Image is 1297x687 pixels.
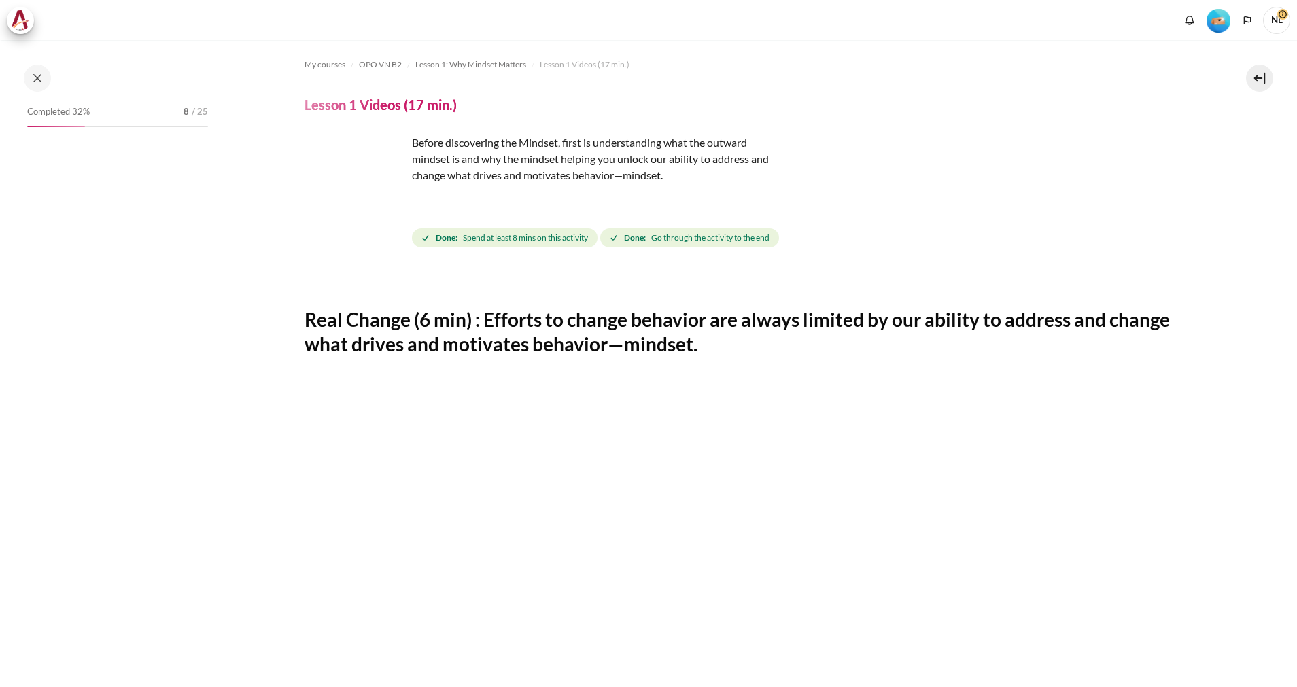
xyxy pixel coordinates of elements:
span: OPO VN B2 [359,58,402,71]
a: Lesson 1: Why Mindset Matters [415,56,526,73]
span: Completed 32% [27,105,90,119]
strong: Done: [624,232,646,244]
span: Lesson 1: Why Mindset Matters [415,58,526,71]
span: 8 [184,105,189,119]
span: Lesson 1 Videos (17 min.) [540,58,629,71]
a: Lesson 1 Videos (17 min.) [540,56,629,73]
a: OPO VN B2 [359,56,402,73]
div: 32% [27,126,85,127]
h4: Lesson 1 Videos (17 min.) [305,96,457,113]
button: Languages [1237,10,1258,31]
a: Architeck Architeck [7,7,41,34]
div: Level #2 [1207,7,1230,33]
div: Show notification window with no new notifications [1179,10,1200,31]
img: fdf [305,135,407,236]
span: My courses [305,58,345,71]
a: Level #2 [1201,7,1236,33]
a: My courses [305,56,345,73]
strong: Done: [436,232,457,244]
a: User menu [1263,7,1290,34]
h2: Real Change (6 min) : Efforts to change behavior are always limited by our ability to address and... [305,307,1200,357]
img: Architeck [11,10,30,31]
nav: Navigation bar [305,54,1200,75]
span: / 25 [192,105,208,119]
span: Spend at least 8 mins on this activity [463,232,588,244]
div: Completion requirements for Lesson 1 Videos (17 min.) [412,226,782,250]
p: Before discovering the Mindset, first is understanding what the outward mindset is and why the mi... [305,135,780,183]
img: Level #2 [1207,9,1230,33]
span: Go through the activity to the end [651,232,769,244]
span: NL [1263,7,1290,34]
